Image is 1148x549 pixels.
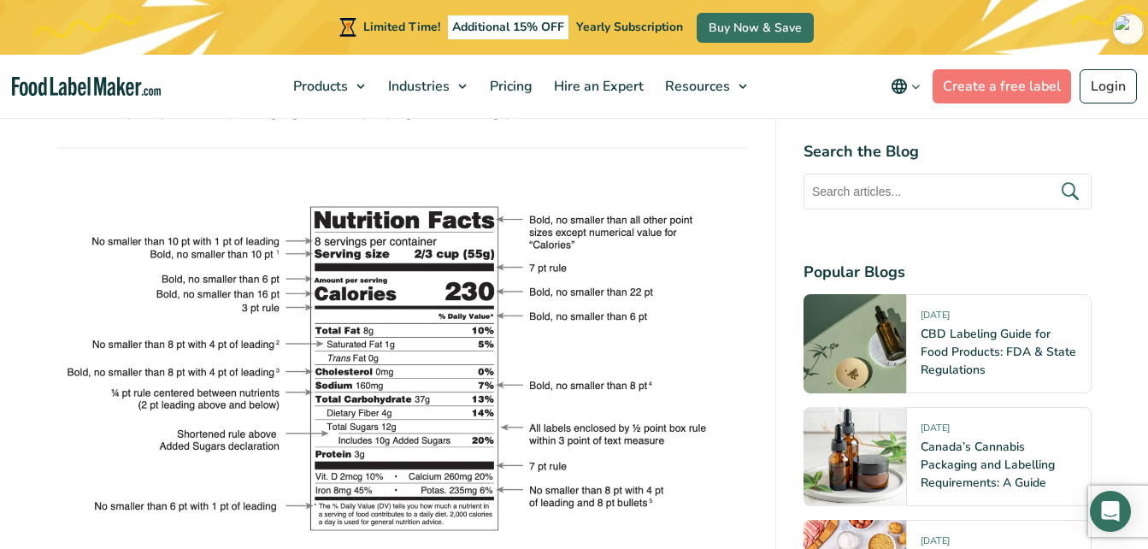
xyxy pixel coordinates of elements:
input: Search articles... [804,174,1092,210]
span: Resources [660,77,732,96]
a: Create a free label [933,69,1071,103]
span: Limited Time! [363,19,440,35]
span: Products [288,77,350,96]
a: Industries [378,55,475,118]
span: Additional 15% OFF [448,15,568,39]
span: Pricing [485,77,534,96]
a: Hire an Expert [544,55,651,118]
div: Open Intercom Messenger [1090,491,1131,532]
a: Pricing [480,55,539,118]
a: Login [1080,69,1137,103]
span: [DATE] [921,422,950,441]
span: [DATE] [921,309,950,328]
h4: Search the Blog [804,140,1092,163]
a: Canada’s Cannabis Packaging and Labelling Requirements: A Guide [921,439,1055,491]
a: Products [283,55,374,118]
h4: Popular Blogs [804,261,1092,284]
a: Resources [655,55,756,118]
span: Industries [383,77,451,96]
a: CBD Labeling Guide for Food Products: FDA & State Regulations [921,326,1076,378]
span: Hire an Expert [549,77,645,96]
a: Buy Now & Save [697,13,814,43]
span: Yearly Subscription [576,19,683,35]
